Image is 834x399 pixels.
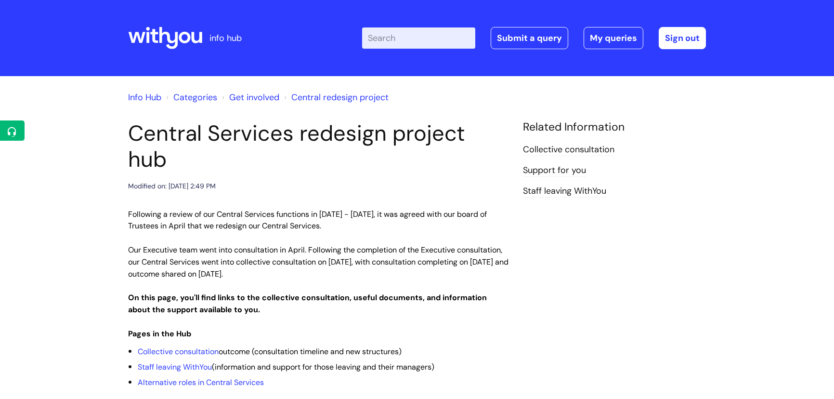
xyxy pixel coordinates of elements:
[282,90,389,105] li: Central redesign project
[584,27,643,49] a: My queries
[128,329,191,339] strong: Pages in the Hub
[128,180,216,192] div: Modified on: [DATE] 2:49 PM
[209,30,242,46] p: info hub
[138,377,264,387] a: Alternative roles in Central Services
[523,144,614,156] a: Collective consultation
[523,164,586,177] a: Support for you
[128,209,487,231] span: Following a review of our Central Services functions in [DATE] - [DATE], it was agreed with our b...
[229,92,279,103] a: Get involved
[128,245,508,279] span: Our Executive team went into consultation in April. Following the completion of the Executive con...
[362,27,706,49] div: | -
[523,120,706,134] h4: Related Information
[523,185,606,198] a: Staff leaving WithYou
[659,27,706,49] a: Sign out
[220,90,279,105] li: Get involved
[128,92,161,103] a: Info Hub
[128,120,508,173] h1: Central Services redesign project hub
[138,346,219,357] a: Collective consultation
[362,27,475,49] input: Search
[138,362,212,372] a: Staff leaving WithYou
[138,362,434,372] span: (information and support for those leaving and their managers)
[291,92,389,103] a: Central redesign project
[491,27,568,49] a: Submit a query
[138,346,402,357] span: outcome (consultation timeline and new structures)
[173,92,217,103] a: Categories
[128,293,487,315] strong: On this page, you'll find links to the collective consultation, useful documents, and information...
[164,90,217,105] li: Solution home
